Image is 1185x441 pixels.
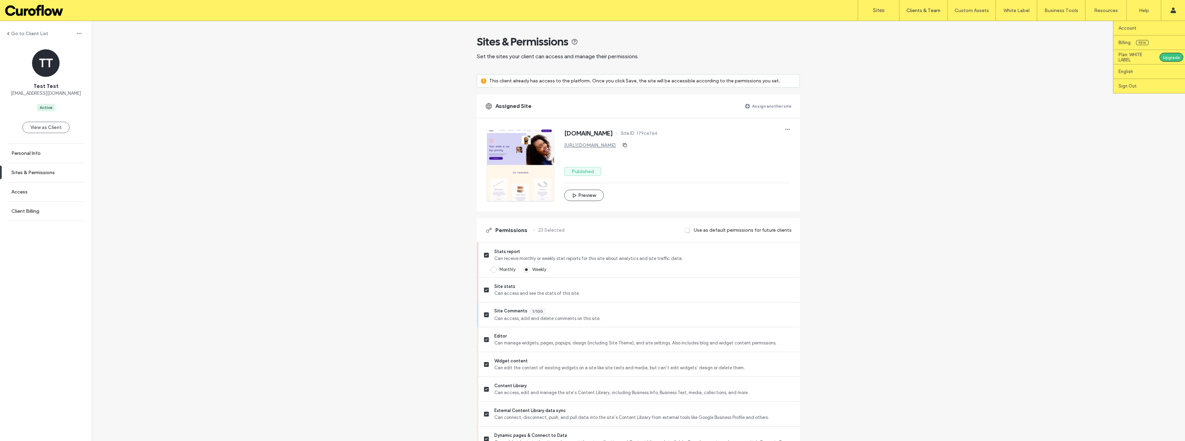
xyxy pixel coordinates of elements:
span: Dynamic pages & Connect to Data [494,432,794,439]
a: Sign Out [1119,79,1185,93]
span: Test Test [33,82,59,90]
button: View as Client [22,122,70,133]
div: TT [32,49,60,77]
span: Can access and see the stats of this site. [494,290,794,297]
label: This client already has access to the platform. Once you click Save, the site will be accessible ... [489,74,780,87]
label: Billing [1119,40,1131,45]
label: 23 Selected [538,224,565,237]
label: Account [1119,26,1136,31]
span: Can receive monthly or weekly stat reports for this site about analytics and site traffic data. [494,255,794,262]
span: Monthly [499,267,516,272]
label: Plan: WHITE LABEL [1119,52,1154,62]
span: Permissions [495,227,527,234]
label: Business Tools [1044,8,1078,13]
span: Can access, edit and manage the site’s Content Library, including Business Info, Business Text, m... [494,389,794,396]
span: Widget content [494,358,794,364]
a: Account [1119,21,1185,35]
span: Site stats [494,283,794,290]
label: White Label [1003,8,1030,13]
span: Can manage widgets, pages, popups, design (including Site Theme), and site settings. Also include... [494,340,794,347]
label: English [1119,69,1133,74]
span: Can edit the content of existing widgets on a site like site texts and media, but can’t edit widg... [494,364,794,371]
span: Assigned Site [495,102,532,110]
div: Upgrade [1160,53,1183,62]
div: Active [40,104,52,111]
label: Personal Info [11,150,41,156]
span: Content Library [494,382,794,389]
span: Weekly [532,267,546,272]
span: Set the sites your client can access and manage their permissions. [477,53,639,60]
label: Sites [873,7,885,13]
span: Editor [494,333,794,340]
label: Sign Out [1119,83,1137,89]
span: Stats report [494,248,794,255]
label: Use as default permissions for future clients [694,224,792,237]
span: Site ID: [621,130,635,137]
span: Sites & Permissions [477,35,568,49]
label: Go to Client List [11,31,48,37]
label: Published [564,167,601,176]
span: Help [16,5,30,11]
span: External Content Library data sync [494,407,794,414]
label: Custom Assets [955,8,989,13]
span: New [1136,40,1148,45]
label: Assign another site [752,100,792,112]
span: [DOMAIN_NAME] [564,130,613,137]
label: Resources [1094,8,1118,13]
label: Help [1139,8,1149,13]
a: [URL][DOMAIN_NAME] [564,142,616,148]
label: Clients & Team [906,8,940,13]
span: [EMAIL_ADDRESS][DOMAIN_NAME] [11,90,81,97]
label: Sites & Permissions [11,170,55,176]
button: Preview [564,190,604,201]
span: Site Comments [494,308,527,315]
span: 179ce7a4 [637,130,657,137]
label: Access [11,189,28,195]
a: BillingNew [1119,36,1185,50]
label: Client Billing [11,208,39,214]
span: Can access, add and delete comments on this site. [494,315,794,322]
span: Can connect, disconnect, push, and pull data into the site’s Content Library from external tools ... [494,414,794,421]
